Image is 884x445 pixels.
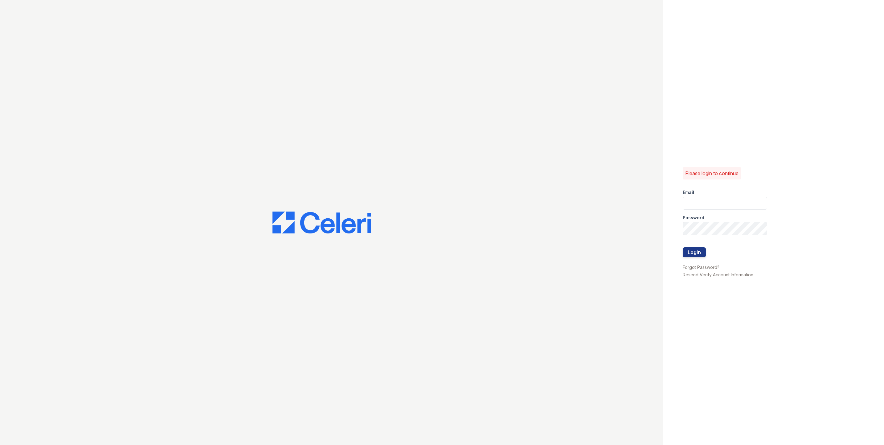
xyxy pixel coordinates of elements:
[685,170,739,177] p: Please login to continue
[683,272,753,277] a: Resend Verify Account Information
[683,215,704,221] label: Password
[683,189,694,196] label: Email
[683,247,706,257] button: Login
[272,212,371,234] img: CE_Logo_Blue-a8612792a0a2168367f1c8372b55b34899dd931a85d93a1a3d3e32e68fde9ad4.png
[683,265,719,270] a: Forgot Password?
